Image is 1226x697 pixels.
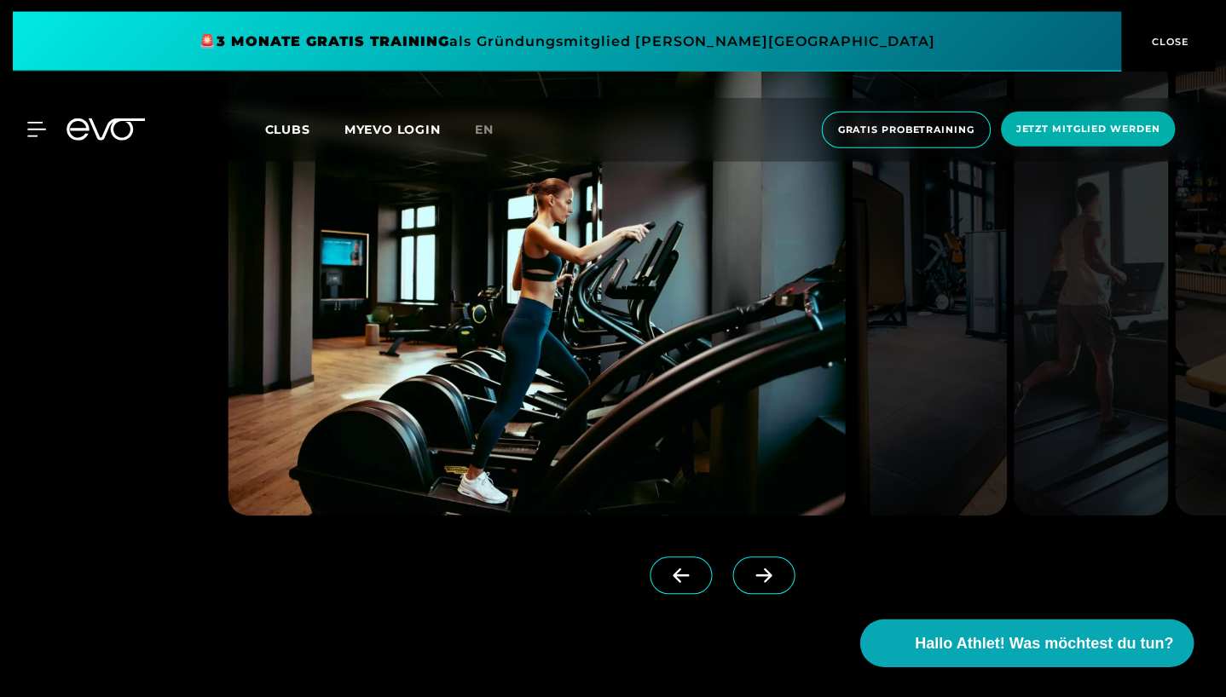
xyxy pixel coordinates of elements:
[264,122,344,138] a: Clubs
[1015,123,1158,137] span: Jetzt Mitglied werden
[474,121,513,141] a: en
[228,61,844,516] img: evofitness
[815,112,994,149] a: Gratis Probetraining
[1119,13,1213,72] button: CLOSE
[913,632,1171,655] span: Hallo Athlet! Was möchtest du tun?
[851,61,1005,516] img: evofitness
[994,112,1178,149] a: Jetzt Mitglied werden
[344,123,440,138] a: MYEVO LOGIN
[474,123,493,138] span: en
[1012,61,1166,516] img: evofitness
[1146,35,1188,50] span: CLOSE
[836,124,973,138] span: Gratis Probetraining
[859,619,1192,667] button: Hallo Athlet! Was möchtest du tun?
[264,123,309,138] span: Clubs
